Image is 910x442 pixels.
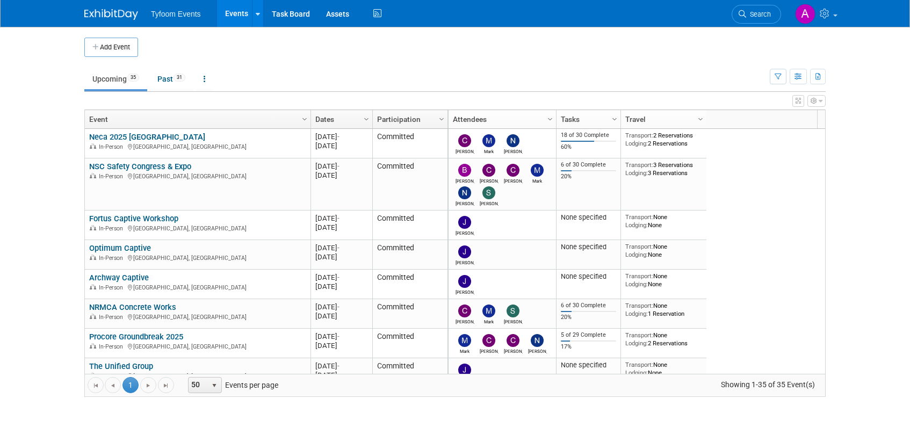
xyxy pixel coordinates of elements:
div: Brandon Nelson [456,177,474,184]
a: Go to the previous page [105,377,121,393]
div: 17% [561,343,617,351]
div: [DATE] [315,332,367,341]
span: - [337,362,340,370]
div: [DATE] [315,273,367,282]
a: Column Settings [436,110,448,126]
span: - [337,162,340,170]
span: Transport: [625,302,653,309]
div: Corbin Nelson [480,347,499,354]
div: Nathan Nelson [456,199,474,206]
a: Attendees [453,110,549,128]
span: Column Settings [437,115,446,124]
span: Lodging: [625,221,648,229]
span: Transport: [625,272,653,280]
div: [GEOGRAPHIC_DATA], [GEOGRAPHIC_DATA] [89,223,306,233]
img: In-Person Event [90,225,96,230]
img: Corbin Nelson [458,134,471,147]
div: 5 of 29 Complete [561,331,617,339]
a: Go to the first page [88,377,104,393]
span: Lodging: [625,280,648,288]
div: 60% [561,143,617,151]
span: - [337,244,340,252]
span: Tyfoom Events [151,10,201,18]
td: Committed [372,299,447,329]
div: [GEOGRAPHIC_DATA], [GEOGRAPHIC_DATA] [89,171,306,180]
span: Go to the last page [162,381,170,390]
td: Committed [372,158,447,211]
div: [DATE] [315,361,367,371]
span: Transport: [625,132,653,139]
div: [DATE] [315,214,367,223]
div: None specified [561,243,617,251]
div: [DATE] [315,311,367,321]
span: 1 [122,377,139,393]
img: Nathan Nelson [507,134,519,147]
div: Corbin Nelson [480,177,499,184]
div: None specified [561,213,617,222]
a: Column Settings [545,110,557,126]
span: Column Settings [362,115,371,124]
img: Angie Nichols [795,4,815,24]
span: select [210,381,219,390]
a: The Unified Group [89,361,153,371]
span: Lodging: [625,310,648,317]
span: - [337,332,340,340]
span: In-Person [99,314,126,321]
img: In-Person Event [90,373,96,378]
div: Mark Nelson [480,317,499,324]
img: Steve Davis [482,186,495,199]
img: In-Person Event [90,343,96,349]
span: - [337,214,340,222]
span: Column Settings [610,115,619,124]
span: Column Settings [696,115,705,124]
div: [DATE] [315,132,367,141]
div: [DATE] [315,302,367,311]
span: Showing 1-35 of 35 Event(s) [711,377,825,392]
a: Column Settings [609,110,621,126]
span: - [337,303,340,311]
img: Jason Cuskelly [458,245,471,258]
a: Go to the next page [140,377,156,393]
a: Upcoming35 [84,69,147,89]
div: 3 Reservations 3 Reservations [625,161,703,177]
img: Jason Cuskelly [458,364,471,376]
span: 31 [174,74,185,82]
span: Go to the first page [91,381,100,390]
div: [DATE] [315,371,367,380]
a: Tasks [561,110,613,128]
span: Events per page [175,377,289,393]
a: Neca 2025 [GEOGRAPHIC_DATA] [89,132,205,142]
div: [GEOGRAPHIC_DATA], [GEOGRAPHIC_DATA] [89,312,306,321]
a: Column Settings [299,110,311,126]
a: Search [732,5,781,24]
img: In-Person Event [90,314,96,319]
div: [GEOGRAPHIC_DATA], [GEOGRAPHIC_DATA] [89,342,306,351]
div: Corbin Nelson [456,317,474,324]
div: [DATE] [315,243,367,252]
div: Jason Cuskelly [456,258,474,265]
a: Column Settings [361,110,373,126]
span: In-Person [99,284,126,291]
div: 18 of 30 Complete [561,132,617,139]
span: - [337,133,340,141]
img: Mark Nelson [458,334,471,347]
span: In-Person [99,173,126,180]
div: [DATE] [315,141,367,150]
div: [DATE] [315,252,367,262]
img: Chris Walker [507,164,519,177]
div: None 2 Reservations [625,331,703,347]
span: Column Settings [546,115,554,124]
div: Corbin Nelson [456,147,474,154]
img: In-Person Event [90,173,96,178]
img: Steve Davis [507,305,519,317]
span: In-Person [99,255,126,262]
div: 20% [561,314,617,321]
div: [DATE] [315,282,367,291]
span: In-Person [99,143,126,150]
img: Brandon Nelson [458,164,471,177]
div: 2 Reservations 2 Reservations [625,132,703,147]
div: None None [625,243,703,258]
img: Corbin Nelson [482,334,495,347]
div: None 1 Reservation [625,302,703,317]
div: [GEOGRAPHIC_DATA], [GEOGRAPHIC_DATA] [89,253,306,262]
